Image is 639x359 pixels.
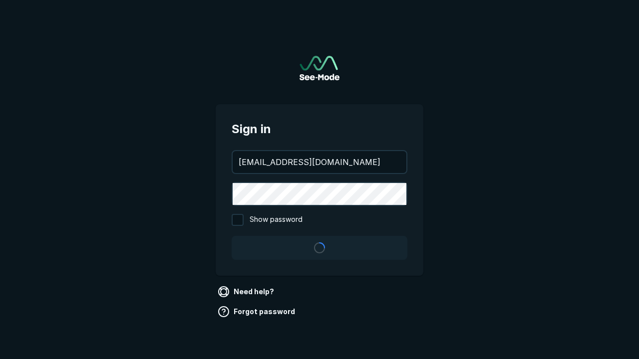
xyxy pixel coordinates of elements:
input: your@email.com [233,151,406,173]
span: Sign in [232,120,407,138]
span: Show password [250,214,303,226]
img: See-Mode Logo [300,56,339,80]
a: Go to sign in [300,56,339,80]
a: Forgot password [216,304,299,320]
a: Need help? [216,284,278,300]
